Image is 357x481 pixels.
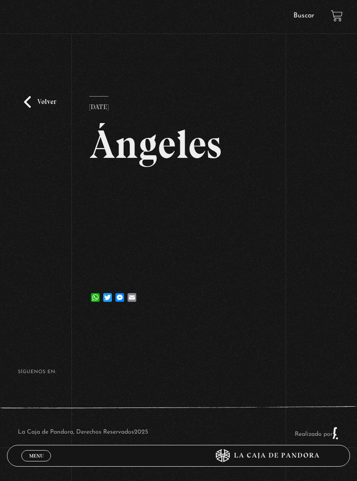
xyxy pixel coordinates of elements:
a: Messenger [114,284,126,302]
p: La Caja de Pandora, Derechos Reservados 2025 [18,427,148,440]
a: Volver [24,96,56,108]
a: View your shopping cart [331,10,343,22]
span: Cerrar [26,461,47,467]
a: Buscar [293,12,314,19]
h4: SÍguenos en: [18,370,339,374]
p: [DATE] [89,96,108,114]
span: Menu [29,453,44,458]
a: Twitter [101,284,114,302]
h2: Ángeles [89,124,267,164]
a: WhatsApp [89,284,101,302]
a: Email [126,284,138,302]
a: Realizado por [295,431,339,438]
